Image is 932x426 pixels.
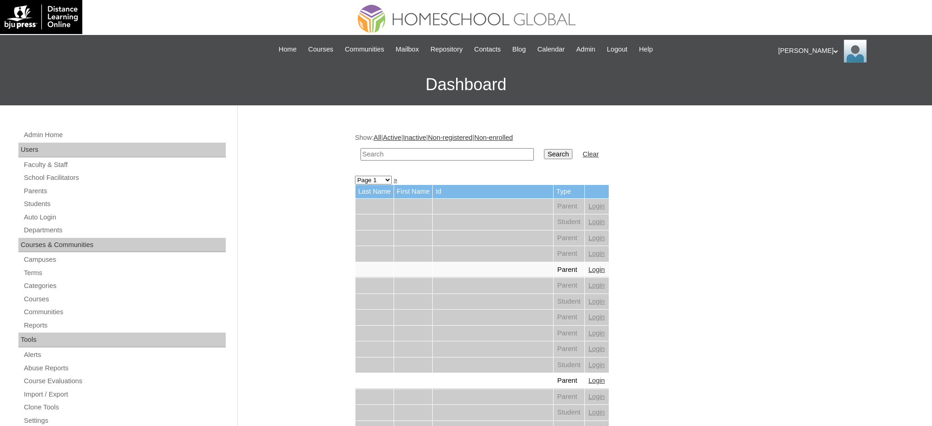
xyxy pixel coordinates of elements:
a: Login [589,250,605,257]
a: Communities [23,306,226,318]
td: Parent [554,278,584,294]
a: Reports [23,320,226,331]
td: Parent [554,262,584,278]
a: Inactive [403,134,426,141]
td: Parent [554,199,584,214]
a: Login [589,234,605,242]
a: Login [589,393,605,400]
a: Repository [426,44,467,55]
a: Course Evaluations [23,375,226,387]
td: Parent [554,373,584,389]
td: Student [554,294,584,310]
td: Parent [554,230,584,246]
a: Communities [340,44,389,55]
span: Calendar [537,44,565,55]
a: Blog [508,44,530,55]
a: All [374,134,381,141]
td: Id [433,185,553,198]
a: Courses [23,294,226,305]
a: Login [589,377,605,384]
a: Home [274,44,301,55]
input: Search [360,148,534,161]
a: Help [635,44,658,55]
a: Non-enrolled [475,134,513,141]
h3: Dashboard [5,64,927,105]
a: Login [589,345,605,352]
a: School Facilitators [23,172,226,184]
a: Alerts [23,349,226,361]
td: Parent [554,389,584,405]
td: Parent [554,310,584,325]
a: Logout [602,44,632,55]
a: Abuse Reports [23,363,226,374]
img: logo-white.png [5,5,78,29]
span: Blog [512,44,526,55]
a: Departments [23,225,226,236]
div: Users [18,143,226,157]
a: Clone Tools [23,402,226,413]
a: Login [589,298,605,305]
a: Non-registered [428,134,473,141]
span: Help [639,44,653,55]
a: Login [589,313,605,321]
a: » [394,176,397,184]
a: Categories [23,280,226,292]
a: Login [589,218,605,225]
td: Type [554,185,584,198]
div: Tools [18,333,226,347]
span: Admin [576,44,595,55]
a: Admin [572,44,600,55]
a: Terms [23,267,226,279]
a: Parents [23,185,226,197]
input: Search [544,149,572,159]
span: Contacts [474,44,501,55]
span: Home [279,44,297,55]
span: Mailbox [396,44,419,55]
a: Contacts [469,44,505,55]
a: Admin Home [23,129,226,141]
a: Active [383,134,401,141]
a: Campuses [23,254,226,265]
a: Clear [583,150,599,158]
div: [PERSON_NAME] [778,40,923,63]
span: Communities [345,44,384,55]
a: Students [23,198,226,210]
span: Logout [607,44,628,55]
td: Parent [554,341,584,357]
a: Login [589,202,605,210]
a: Login [589,361,605,368]
a: Faculty & Staff [23,159,226,171]
td: First Name [394,185,433,198]
td: Student [554,357,584,373]
td: Parent [554,246,584,262]
a: Login [589,266,605,273]
span: Courses [308,44,333,55]
a: Calendar [533,44,569,55]
a: Login [589,282,605,289]
span: Repository [430,44,463,55]
img: Ariane Ebuen [844,40,867,63]
div: Courses & Communities [18,238,226,253]
a: Courses [303,44,338,55]
a: Auto Login [23,212,226,223]
td: Student [554,214,584,230]
td: Student [554,405,584,420]
a: Login [589,409,605,416]
td: Parent [554,326,584,341]
a: Mailbox [391,44,424,55]
div: Show: | | | | [355,133,810,166]
a: Import / Export [23,389,226,400]
td: Last Name [355,185,394,198]
a: Login [589,329,605,337]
